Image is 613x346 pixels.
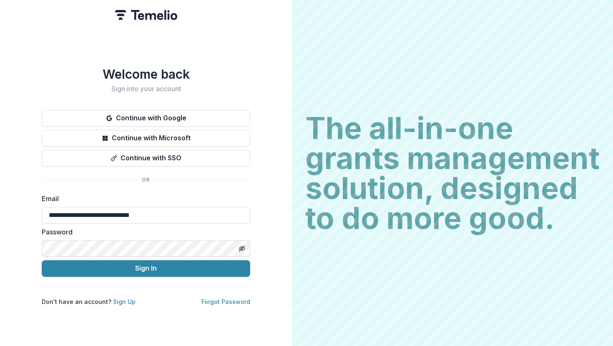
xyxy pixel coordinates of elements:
[42,85,250,93] h2: Sign into your account
[113,298,136,305] a: Sign Up
[42,260,250,277] button: Sign In
[42,150,250,167] button: Continue with SSO
[42,227,245,237] label: Password
[42,67,250,82] h1: Welcome back
[42,297,136,306] p: Don't have an account?
[201,298,250,305] a: Forgot Password
[235,242,249,255] button: Toggle password visibility
[42,194,245,204] label: Email
[115,10,177,20] img: Temelio
[42,130,250,147] button: Continue with Microsoft
[42,110,250,127] button: Continue with Google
